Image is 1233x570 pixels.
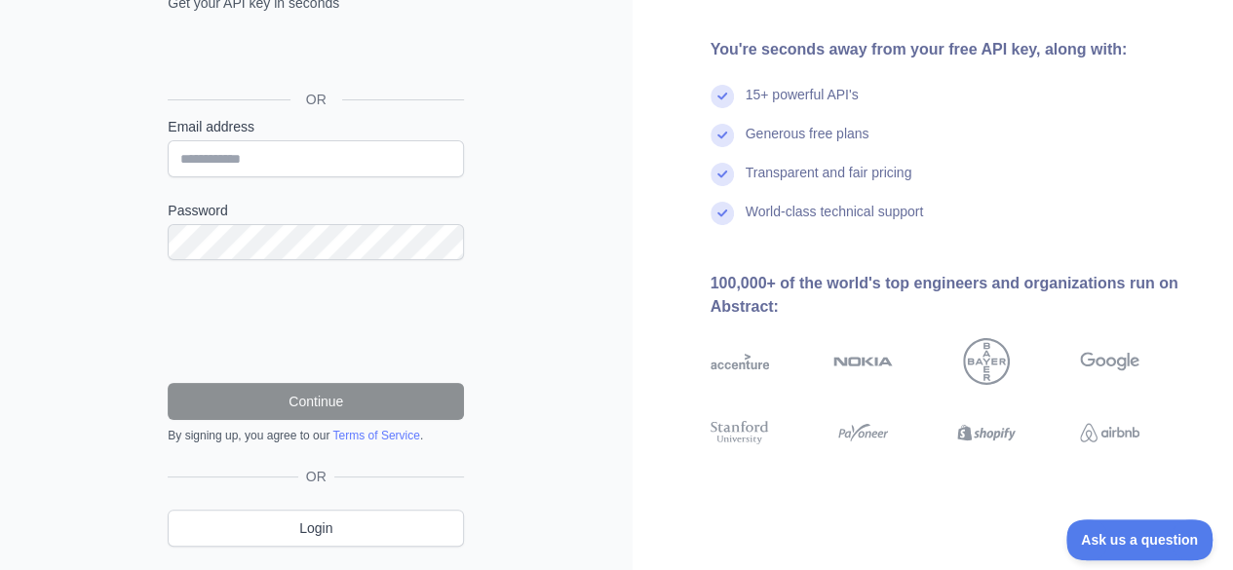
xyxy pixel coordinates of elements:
label: Email address [168,117,464,136]
iframe: Toggle Customer Support [1066,519,1214,560]
img: nokia [833,338,893,385]
img: check mark [711,124,734,147]
iframe: Sign in with Google Button [158,34,470,77]
div: Generous free plans [746,124,869,163]
img: shopify [957,418,1017,447]
a: Terms of Service [332,429,419,442]
iframe: reCAPTCHA [168,284,464,360]
img: payoneer [833,418,893,447]
img: accenture [711,338,770,385]
img: check mark [711,163,734,186]
span: OR [290,90,342,109]
img: stanford university [711,418,770,447]
img: bayer [963,338,1010,385]
div: By signing up, you agree to our . [168,428,464,443]
a: Login [168,510,464,547]
img: google [1080,338,1139,385]
div: 15+ powerful API's [746,85,859,124]
span: OR [298,467,334,486]
img: check mark [711,85,734,108]
div: World-class technical support [746,202,924,241]
div: You're seconds away from your free API key, along with: [711,38,1203,61]
label: Password [168,201,464,220]
div: 100,000+ of the world's top engineers and organizations run on Abstract: [711,272,1203,319]
button: Continue [168,383,464,420]
img: airbnb [1080,418,1139,447]
div: Transparent and fair pricing [746,163,912,202]
img: check mark [711,202,734,225]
